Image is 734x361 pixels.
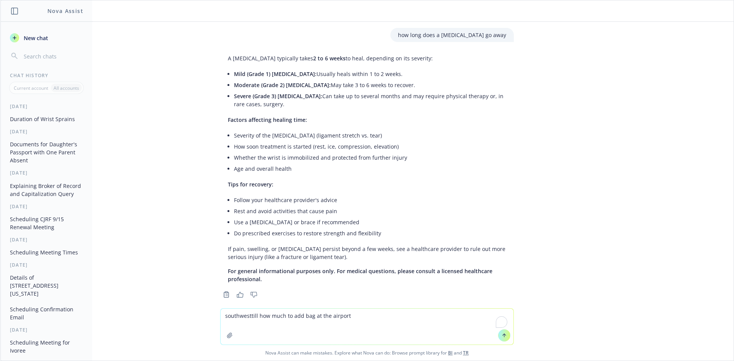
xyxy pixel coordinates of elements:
button: Scheduling Meeting Times [7,246,86,259]
span: New chat [22,34,48,42]
li: Use a [MEDICAL_DATA] or brace if recommended [234,217,506,228]
span: For general informational purposes only. For medical questions, please consult a licensed healthc... [228,267,492,283]
span: Factors affecting healing time: [228,116,307,123]
button: Details of [STREET_ADDRESS][US_STATE] [7,271,86,300]
li: Usually heals within 1 to 2 weeks. [234,68,506,79]
input: Search chats [22,51,83,62]
li: Do prescribed exercises to restore strength and flexibility [234,228,506,239]
button: Scheduling Meeting for Ivoree [7,336,86,357]
li: Whether the wrist is immobilized and protected from further injury [234,152,506,163]
span: Nova Assist can make mistakes. Explore what Nova can do: Browse prompt library for and [3,345,731,361]
span: Tips for recovery: [228,181,273,188]
a: TR [463,350,469,356]
svg: Copy to clipboard [223,291,230,298]
span: Severe (Grade 3) [MEDICAL_DATA]: [234,92,322,100]
p: If pain, swelling, or [MEDICAL_DATA] persist beyond a few weeks, see a healthcare provider to rul... [228,245,506,261]
p: A [MEDICAL_DATA] typically takes to heal, depending on its severity: [228,54,506,62]
li: Severity of the [MEDICAL_DATA] (ligament stretch vs. tear) [234,130,506,141]
button: Scheduling CJRF 9/15 Renewal Meeting [7,213,86,233]
li: May take 3 to 6 weeks to recover. [234,79,506,91]
button: Documents for Daughter's Passport with One Parent Absent [7,138,86,167]
p: Current account [14,85,48,91]
button: Thumbs down [248,289,260,300]
li: Follow your healthcare provider's advice [234,194,506,206]
p: All accounts [54,85,79,91]
div: [DATE] [1,327,92,333]
span: Moderate (Grade 2) [MEDICAL_DATA]: [234,81,331,89]
div: [DATE] [1,236,92,243]
li: How soon treatment is started (rest, ice, compression, elevation) [234,141,506,152]
button: Scheduling Confirmation Email [7,303,86,324]
button: Explaining Broker of Record and Capitalization Query [7,180,86,200]
li: Can take up to several months and may require physical therapy or, in rare cases, surgery. [234,91,506,110]
button: Duration of Wrist Sprains [7,113,86,125]
textarea: To enrich screen reader interactions, please activate Accessibility in Grammarly extension settings [221,309,513,345]
span: Mild (Grade 1) [MEDICAL_DATA]: [234,70,317,78]
li: Age and overall health [234,163,506,174]
a: BI [448,350,453,356]
div: Chat History [1,72,92,79]
p: how long does a [MEDICAL_DATA] go away [398,31,506,39]
div: [DATE] [1,170,92,176]
div: [DATE] [1,203,92,210]
button: New chat [7,31,86,45]
span: 2 to 6 weeks [313,55,346,62]
div: [DATE] [1,262,92,268]
div: [DATE] [1,103,92,110]
h1: Nova Assist [47,7,83,15]
div: [DATE] [1,128,92,135]
li: Rest and avoid activities that cause pain [234,206,506,217]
